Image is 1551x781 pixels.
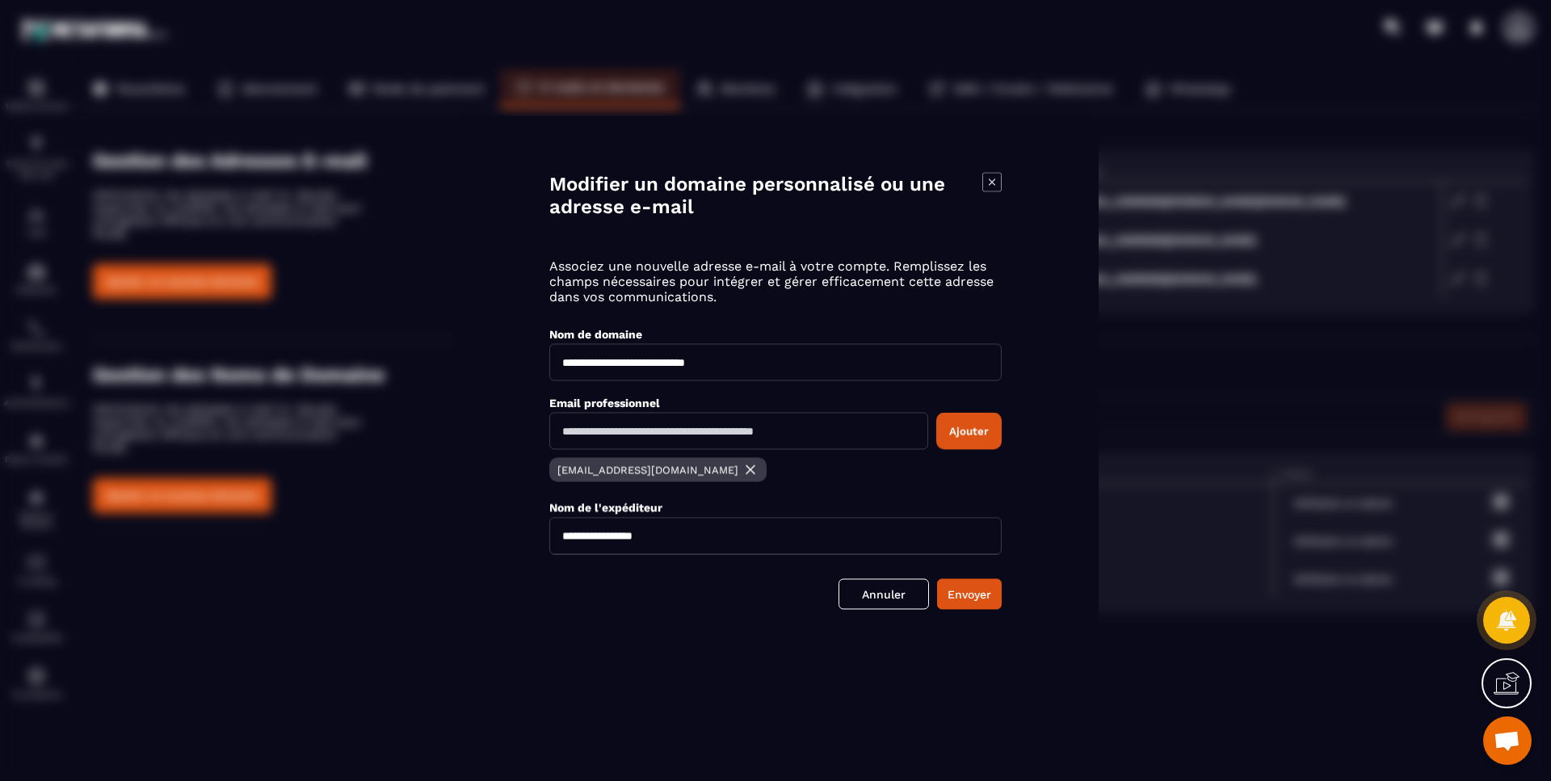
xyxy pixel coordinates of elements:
[936,412,1002,449] button: Ajouter
[549,501,662,514] label: Nom de l'expéditeur
[557,464,738,476] p: [EMAIL_ADDRESS][DOMAIN_NAME]
[937,578,1002,609] button: Envoyer
[839,578,929,609] a: Annuler
[742,461,759,477] img: close
[549,327,642,340] label: Nom de domaine
[549,396,660,409] label: Email professionnel
[549,172,982,217] h4: Modifier un domaine personnalisé ou une adresse e-mail
[549,258,1002,304] p: Associez une nouvelle adresse e-mail à votre compte. Remplissez les champs nécessaires pour intég...
[1483,716,1532,765] div: Ouvrir le chat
